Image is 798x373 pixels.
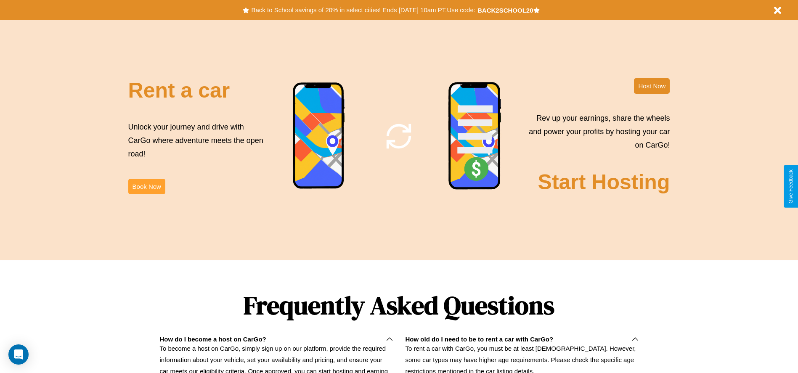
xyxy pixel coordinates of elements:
[448,82,502,191] img: phone
[406,336,554,343] h3: How old do I need to be to rent a car with CarGo?
[524,111,670,152] p: Rev up your earnings, share the wheels and power your profits by hosting your car on CarGo!
[159,336,266,343] h3: How do I become a host on CarGo?
[128,120,266,161] p: Unlock your journey and drive with CarGo where adventure meets the open road!
[8,344,29,365] div: Open Intercom Messenger
[292,82,345,190] img: phone
[159,284,638,327] h1: Frequently Asked Questions
[249,4,477,16] button: Back to School savings of 20% in select cities! Ends [DATE] 10am PT.Use code:
[128,179,165,194] button: Book Now
[634,78,670,94] button: Host Now
[128,78,230,103] h2: Rent a car
[538,170,670,194] h2: Start Hosting
[477,7,533,14] b: BACK2SCHOOL20
[788,169,794,204] div: Give Feedback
